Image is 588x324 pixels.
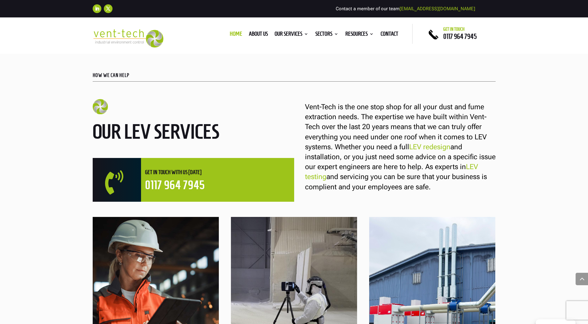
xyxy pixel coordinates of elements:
[93,4,101,13] a: Follow on LinkedIn
[93,29,164,47] img: 2023-09-27T08_35_16.549ZVENT-TECH---Clear-background
[93,121,226,145] h2: Our LEV services
[400,6,475,11] a: [EMAIL_ADDRESS][DOMAIN_NAME]
[443,27,465,32] span: Get in touch
[105,170,140,195] span: 
[336,6,475,11] span: Contact a member of our team
[409,143,450,151] a: LEV redesign
[249,32,268,38] a: About us
[145,179,205,191] a: 0117 964 7945
[145,169,201,175] span: Get in touch with us [DATE]
[275,32,308,38] a: Our Services
[315,32,338,38] a: Sectors
[381,32,398,38] a: Contact
[230,32,242,38] a: Home
[305,102,496,192] p: Vent-Tech is the one stop shop for all your dust and fume extraction needs. The expertise we have...
[443,33,477,40] a: 0117 964 7945
[305,163,478,181] a: LEV testing
[104,4,113,13] a: Follow on X
[345,32,374,38] a: Resources
[93,73,496,78] p: HOW WE CAN HELP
